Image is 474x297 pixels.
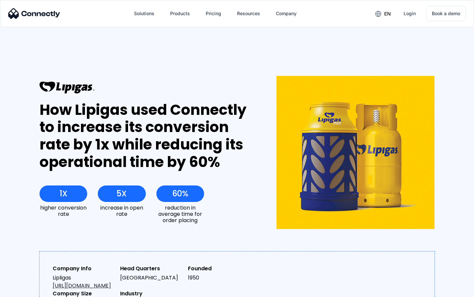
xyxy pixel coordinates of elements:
a: Book a demo [426,6,466,21]
div: Resources [237,9,260,18]
div: Company Info [53,265,115,273]
aside: Language selected: English [7,285,39,295]
div: Pricing [206,9,221,18]
a: [URL][DOMAIN_NAME] [53,282,111,289]
div: higher conversion rate [39,205,87,217]
div: Solutions [134,9,154,18]
div: Founded [188,265,250,273]
ul: Language list [13,285,39,295]
div: Company [276,9,297,18]
div: reduction in average time for order placing [156,205,204,224]
a: Pricing [200,6,226,21]
div: en [384,9,391,18]
a: Login [398,6,421,21]
div: increase in open rate [98,205,145,217]
div: 5X [117,189,127,198]
div: How Lipigas used Connectly to increase its conversion rate by 1x while reducing its operational t... [39,101,252,171]
img: Connectly Logo [8,8,60,19]
div: Lipligas [53,274,115,290]
div: 60% [172,189,188,198]
div: Products [170,9,190,18]
div: 1950 [188,274,250,282]
div: 1X [60,189,67,198]
div: [GEOGRAPHIC_DATA] [120,274,182,282]
div: Head Quarters [120,265,182,273]
div: Login [404,9,416,18]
